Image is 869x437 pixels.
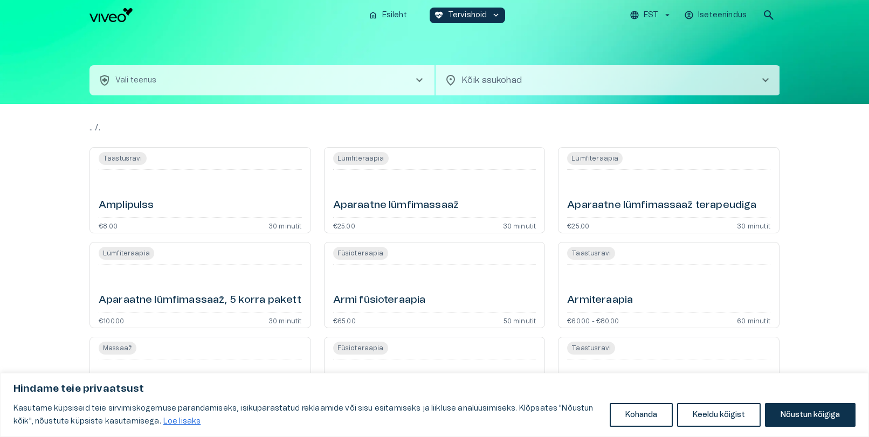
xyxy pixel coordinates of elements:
[558,147,780,233] a: Open service booking details
[333,248,388,258] span: Füsioteraapia
[89,65,434,95] button: health_and_safetyVali teenuschevron_right
[99,198,154,213] h6: Amplipulss
[430,8,506,23] button: ecg_heartTervishoidkeyboard_arrow_down
[99,317,124,323] p: €100.00
[567,317,619,323] p: €60.00 - €80.00
[644,10,658,21] p: EST
[567,154,623,163] span: Lümfiteraapia
[268,222,302,228] p: 30 minutit
[762,9,775,22] span: search
[268,317,302,323] p: 30 minutit
[99,222,118,228] p: €8.00
[567,293,633,308] h6: Armiteraapia
[163,417,202,426] a: Loe lisaks
[99,293,301,308] h6: Aparaatne lümfimassaaž, 5 korra pakett
[461,74,742,87] p: Kõik asukohad
[413,74,426,87] span: chevron_right
[333,198,459,213] h6: Aparaatne lümfimassaaž
[434,10,444,20] span: ecg_heart
[89,8,133,22] img: Viveo logo
[765,403,856,427] button: Nõustun kõigiga
[444,74,457,87] span: location_on
[610,403,673,427] button: Kohanda
[333,222,355,228] p: €25.00
[324,242,546,328] a: Open service booking details
[98,74,111,87] span: health_and_safety
[567,222,589,228] p: €25.00
[333,343,388,353] span: Füsioteraapia
[628,8,674,23] button: EST
[677,403,761,427] button: Keeldu kõigist
[558,337,780,423] a: Open service booking details
[324,337,546,423] a: Open service booking details
[99,343,136,353] span: Massaaž
[567,248,615,258] span: Taastusravi
[89,337,311,423] a: Open service booking details
[89,8,360,22] a: Navigate to homepage
[737,317,770,323] p: 60 minutit
[682,8,749,23] button: Iseteenindus
[698,10,747,21] p: Iseteenindus
[99,154,147,163] span: Taastusravi
[89,121,780,134] p: .. / .
[99,248,154,258] span: Lümfiteraapia
[382,10,407,21] p: Esileht
[491,10,501,20] span: keyboard_arrow_down
[364,8,412,23] button: homeEsileht
[13,383,856,396] p: Hindame teie privaatsust
[13,402,602,428] p: Kasutame küpsiseid teie sirvimiskogemuse parandamiseks, isikupärastatud reklaamide või sisu esita...
[333,317,356,323] p: €65.00
[759,74,772,87] span: chevron_right
[448,10,487,21] p: Tervishoid
[115,75,157,86] p: Vali teenus
[504,317,536,323] p: 50 minutit
[758,4,780,26] button: open search modal
[737,222,770,228] p: 30 minutit
[89,242,311,328] a: Open service booking details
[333,293,426,308] h6: Armi füsioteraapia
[324,147,546,233] a: Open service booking details
[558,242,780,328] a: Open service booking details
[368,10,378,20] span: home
[89,147,311,233] a: Open service booking details
[503,222,536,228] p: 30 minutit
[333,154,389,163] span: Lümfiteraapia
[567,343,615,353] span: Taastusravi
[567,198,756,213] h6: Aparaatne lümfimassaaž terapeudiga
